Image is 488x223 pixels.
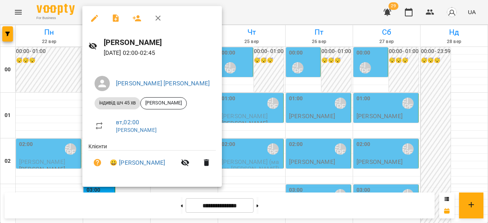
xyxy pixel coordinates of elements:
div: [PERSON_NAME] [140,97,187,109]
a: [PERSON_NAME] [116,127,157,133]
span: [PERSON_NAME] [141,99,186,106]
span: індивід шч 45 хв [95,99,140,106]
a: [PERSON_NAME] [PERSON_NAME] [116,80,210,87]
button: Візит ще не сплачено. Додати оплату? [88,154,107,172]
h6: [PERSON_NAME] [104,37,216,48]
a: 😀 [PERSON_NAME] [110,158,165,167]
ul: Клієнти [88,143,216,178]
a: вт , 02:00 [116,119,139,126]
p: [DATE] 02:00 - 02:45 [104,48,216,58]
